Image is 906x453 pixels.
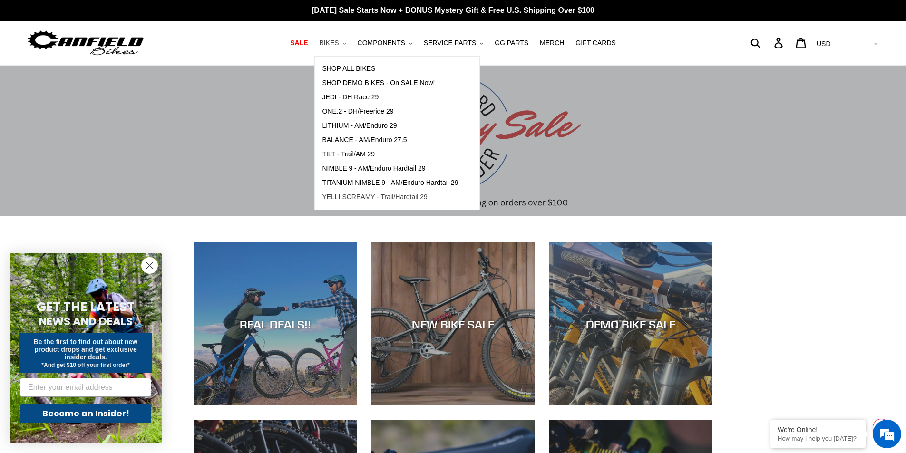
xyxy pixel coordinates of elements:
[549,242,712,405] a: DEMO BIKE SALE
[39,314,133,329] span: NEWS AND DEALS
[194,317,357,331] div: REAL DEALS!!
[141,257,158,274] button: Close dialog
[322,93,379,101] span: JEDI - DH Race 29
[322,179,458,187] span: TITANIUM NIMBLE 9 - AM/Enduro Hardtail 29
[495,39,528,47] span: GG PARTS
[41,362,129,368] span: *And get $10 off your first order*
[34,338,138,361] span: Be the first to find out about new product drops and get exclusive insider deals.
[353,37,417,49] button: COMPONENTS
[315,62,465,76] a: SHOP ALL BIKES
[20,378,151,397] input: Enter your email address
[315,105,465,119] a: ONE.2 - DH/Freeride 29
[319,39,339,47] span: BIKES
[315,162,465,176] a: NIMBLE 9 - AM/Enduro Hardtail 29
[778,426,858,434] div: We're Online!
[315,90,465,105] a: JEDI - DH Race 29
[315,147,465,162] a: TILT - Trail/AM 29
[778,435,858,442] p: How may I help you today?
[290,39,308,47] span: SALE
[535,37,569,49] a: MERCH
[419,37,488,49] button: SERVICE PARTS
[571,37,621,49] a: GIFT CARDS
[371,317,535,331] div: NEW BIKE SALE
[322,79,435,87] span: SHOP DEMO BIKES - On SALE Now!
[358,39,405,47] span: COMPONENTS
[322,107,393,116] span: ONE.2 - DH/Freeride 29
[540,39,564,47] span: MERCH
[322,150,375,158] span: TILT - Trail/AM 29
[490,37,533,49] a: GG PARTS
[322,136,407,144] span: BALANCE - AM/Enduro 27.5
[314,37,351,49] button: BIKES
[575,39,616,47] span: GIFT CARDS
[315,190,465,204] a: YELLI SCREAMY - Trail/Hardtail 29
[315,133,465,147] a: BALANCE - AM/Enduro 27.5
[371,242,535,405] a: NEW BIKE SALE
[315,119,465,133] a: LITHIUM - AM/Enduro 29
[322,65,375,73] span: SHOP ALL BIKES
[315,76,465,90] a: SHOP DEMO BIKES - On SALE Now!
[26,28,145,58] img: Canfield Bikes
[322,164,425,173] span: NIMBLE 9 - AM/Enduro Hardtail 29
[322,122,397,130] span: LITHIUM - AM/Enduro 29
[322,193,428,201] span: YELLI SCREAMY - Trail/Hardtail 29
[20,404,151,423] button: Become an Insider!
[756,32,780,53] input: Search
[194,242,357,405] a: REAL DEALS!!
[424,39,476,47] span: SERVICE PARTS
[549,317,712,331] div: DEMO BIKE SALE
[37,299,135,316] span: GET THE LATEST
[315,176,465,190] a: TITANIUM NIMBLE 9 - AM/Enduro Hardtail 29
[285,37,312,49] a: SALE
